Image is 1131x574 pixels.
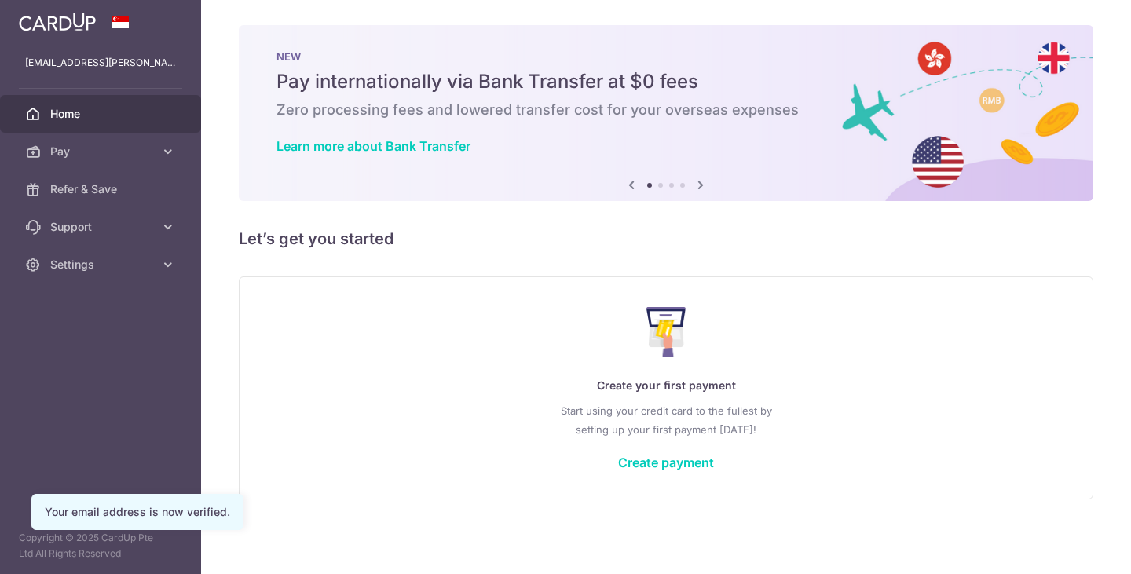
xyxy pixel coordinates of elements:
img: CardUp [19,13,96,31]
p: [EMAIL_ADDRESS][PERSON_NAME][DOMAIN_NAME] [25,55,176,71]
iframe: Opens a widget where you can find more information [1030,527,1115,566]
h5: Let’s get you started [239,226,1093,251]
p: NEW [276,50,1056,63]
img: Make Payment [646,307,686,357]
div: Your email address is now verified. [45,504,230,520]
h5: Pay internationally via Bank Transfer at $0 fees [276,69,1056,94]
h6: Zero processing fees and lowered transfer cost for your overseas expenses [276,101,1056,119]
p: Create your first payment [271,376,1061,395]
a: Learn more about Bank Transfer [276,138,470,154]
span: Support [50,219,154,235]
span: Settings [50,257,154,272]
img: Bank transfer banner [239,25,1093,201]
span: Refer & Save [50,181,154,197]
p: Start using your credit card to the fullest by setting up your first payment [DATE]! [271,401,1061,439]
span: Home [50,106,154,122]
span: Pay [50,144,154,159]
a: Create payment [618,455,714,470]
